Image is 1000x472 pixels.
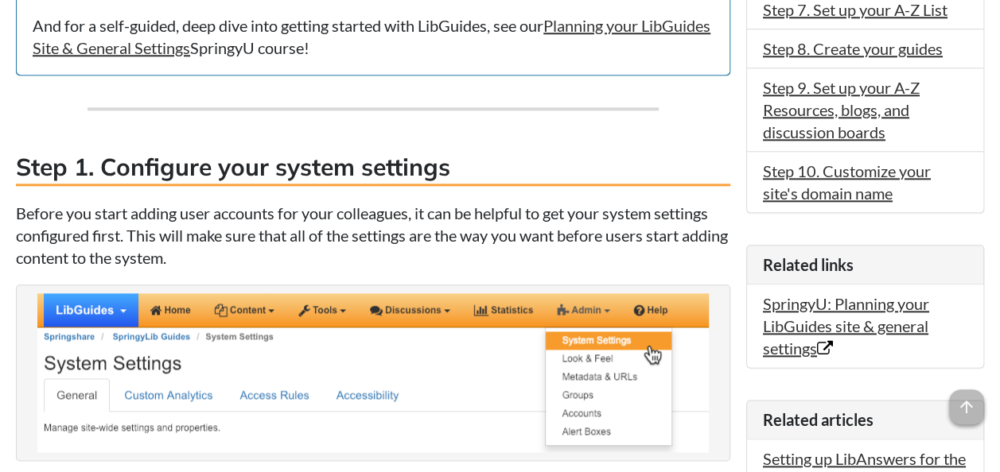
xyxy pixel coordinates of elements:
p: And for a self-guided, deep dive into getting started with LibGuides, see our SpringyU course! [33,14,714,59]
span: arrow_upward [949,389,984,424]
p: Before you start adding user accounts for your colleagues, it can be helpful to get your system s... [16,202,730,269]
h3: Step 1. Configure your system settings [16,150,730,186]
img: The System Settings page [37,293,709,452]
span: Related articles [763,410,874,429]
a: Step 8. Create your guides [763,39,943,58]
span: Related links [763,255,854,274]
a: SpringyU: Planning your LibGuides site & general settings [763,294,929,358]
a: Step 10. Customize your site's domain name [763,161,931,203]
a: arrow_upward [949,391,984,410]
a: Step 9. Set up your A-Z Resources, blogs, and discussion boards [763,78,920,141]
